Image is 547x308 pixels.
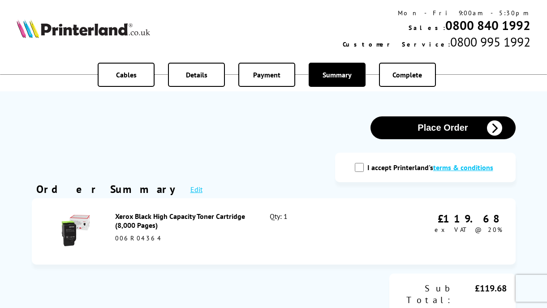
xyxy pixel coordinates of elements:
button: Place Order [370,116,516,139]
a: 0800 840 1992 [445,17,530,34]
div: £119.68 [435,212,502,226]
span: Sales: [409,24,445,32]
span: Payment [253,70,280,79]
span: Complete [392,70,422,79]
span: ex VAT @ 20% [435,226,502,234]
div: 006R04364 [115,234,250,242]
span: 0800 995 1992 [450,34,530,50]
div: Mon - Fri 9:00am - 5:30pm [343,9,530,17]
a: modal_tc [433,163,493,172]
label: I accept Printerland's [367,163,498,172]
span: Customer Service: [343,40,450,48]
div: Qty: 1 [270,212,362,251]
div: Xerox Black High Capacity Toner Cartridge (8,000 Pages) [115,212,250,230]
div: £119.68 [452,282,507,306]
img: Printerland Logo [17,19,150,38]
div: Order Summary [36,182,181,196]
span: Summary [323,70,352,79]
img: Xerox Black High Capacity Toner Cartridge (8,000 Pages) [60,215,91,246]
div: Sub Total: [398,282,452,306]
span: Details [186,70,207,79]
span: Cables [116,70,137,79]
a: Edit [190,185,202,194]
